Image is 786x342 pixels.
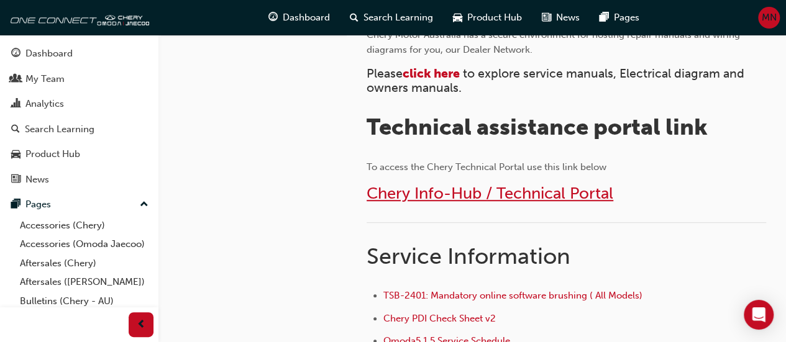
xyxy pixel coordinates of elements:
button: Pages [5,193,153,216]
span: Please [367,66,403,81]
span: Search Learning [363,11,433,25]
span: news-icon [11,174,21,186]
span: To access the Chery Technical Portal use this link below [367,161,606,173]
a: Chery Info-Hub / Technical Portal [367,184,613,203]
a: Chery PDI Check Sheet v2 [383,313,496,324]
a: Dashboard [5,42,153,65]
span: news-icon [542,10,551,25]
span: to explore service manuals, Electrical diagram and owners manuals. [367,66,747,95]
div: News [25,173,49,187]
span: car-icon [11,149,21,160]
div: My Team [25,72,65,86]
span: pages-icon [600,10,609,25]
span: News [556,11,580,25]
div: Analytics [25,97,64,111]
button: MN [758,7,780,29]
a: News [5,168,153,191]
span: MN [762,11,777,25]
a: My Team [5,68,153,91]
span: Service Information [367,243,570,269]
a: Product Hub [5,143,153,166]
span: up-icon [140,197,149,213]
a: guage-iconDashboard [258,5,340,30]
a: Accessories (Chery) [15,216,153,235]
span: prev-icon [137,317,146,333]
span: chart-icon [11,99,21,110]
div: Product Hub [25,147,80,161]
a: pages-iconPages [590,5,649,30]
span: car-icon [453,10,462,25]
a: Accessories (Omoda Jaecoo) [15,235,153,254]
div: Pages [25,197,51,212]
a: TSB-2401: Mandatory online software brushing ( All Models) [383,290,642,301]
a: click here [403,66,460,81]
span: people-icon [11,74,21,85]
span: guage-icon [268,10,278,25]
div: Search Learning [25,122,94,137]
a: Aftersales ([PERSON_NAME]) [15,272,153,292]
a: car-iconProduct Hub [443,5,532,30]
span: search-icon [350,10,359,25]
button: DashboardMy TeamAnalyticsSearch LearningProduct HubNews [5,40,153,193]
a: news-iconNews [532,5,590,30]
a: Aftersales (Chery) [15,254,153,273]
img: oneconnect [6,5,149,30]
a: Bulletins (Chery - AU) [15,292,153,311]
span: search-icon [11,124,20,135]
span: Technical assistance portal link [367,114,708,140]
a: Search Learning [5,118,153,141]
a: Analytics [5,92,153,115]
a: search-iconSearch Learning [340,5,443,30]
div: Open Intercom Messenger [744,300,774,330]
span: Dashboard [283,11,330,25]
span: pages-icon [11,199,21,210]
span: Chery Motor Australia has a secure environment for hosting repair manuals and wiring diagrams for... [367,29,743,55]
span: Product Hub [467,11,522,25]
span: guage-icon [11,48,21,60]
span: Pages [614,11,639,25]
div: Dashboard [25,47,73,61]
